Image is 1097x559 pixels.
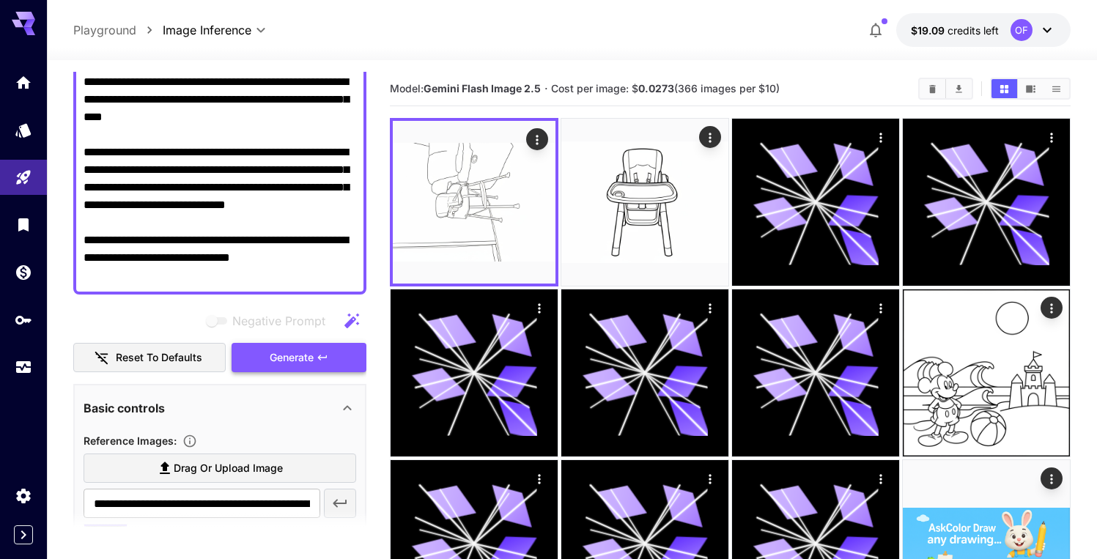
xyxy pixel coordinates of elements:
[73,21,136,39] a: Playground
[14,525,33,544] button: Expand sidebar
[870,126,892,148] div: Actions
[911,23,999,38] div: $19.08951
[638,82,674,95] b: 0.0273
[73,343,226,373] button: Reset to defaults
[948,24,999,37] span: credits left
[393,121,555,284] img: 2Q==
[15,358,32,377] div: Usage
[1041,297,1063,319] div: Actions
[1044,79,1069,98] button: Show images in list view
[232,312,325,330] span: Negative Prompt
[870,297,892,319] div: Actions
[15,215,32,234] div: Library
[270,349,314,367] span: Generate
[84,399,165,417] p: Basic controls
[528,467,550,489] div: Actions
[1011,19,1033,41] div: OF
[424,82,541,95] b: Gemini Flash Image 2.5
[84,434,177,447] span: Reference Images :
[1018,79,1044,98] button: Show images in video view
[870,467,892,489] div: Actions
[84,390,356,426] div: Basic controls
[551,82,780,95] span: Cost per image: $ (366 images per $10)
[174,459,283,478] span: Drag or upload image
[991,79,1017,98] button: Show images in grid view
[15,311,32,329] div: API Keys
[946,79,972,98] button: Download All
[15,486,32,505] div: Settings
[561,119,728,286] img: Z
[699,297,721,319] div: Actions
[699,126,721,148] div: Actions
[918,78,973,100] div: Clear ImagesDownload All
[15,73,32,92] div: Home
[911,24,948,37] span: $19.09
[1041,467,1063,489] div: Actions
[390,82,541,95] span: Model:
[903,289,1070,456] img: 2Q==
[232,343,366,373] button: Generate
[528,297,550,319] div: Actions
[73,21,163,39] nav: breadcrumb
[544,80,548,97] p: ·
[203,311,337,330] span: Negative prompts are not compatible with the selected model.
[15,169,32,187] div: Playground
[163,21,251,39] span: Image Inference
[177,434,203,448] button: Upload a reference image to guide the result. This is needed for Image-to-Image or Inpainting. Su...
[920,79,945,98] button: Clear Images
[15,121,32,139] div: Models
[990,78,1071,100] div: Show images in grid viewShow images in video viewShow images in list view
[1041,126,1063,148] div: Actions
[15,263,32,281] div: Wallet
[526,128,548,150] div: Actions
[699,467,721,489] div: Actions
[84,454,356,484] label: Drag or upload image
[896,13,1071,47] button: $19.08951OF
